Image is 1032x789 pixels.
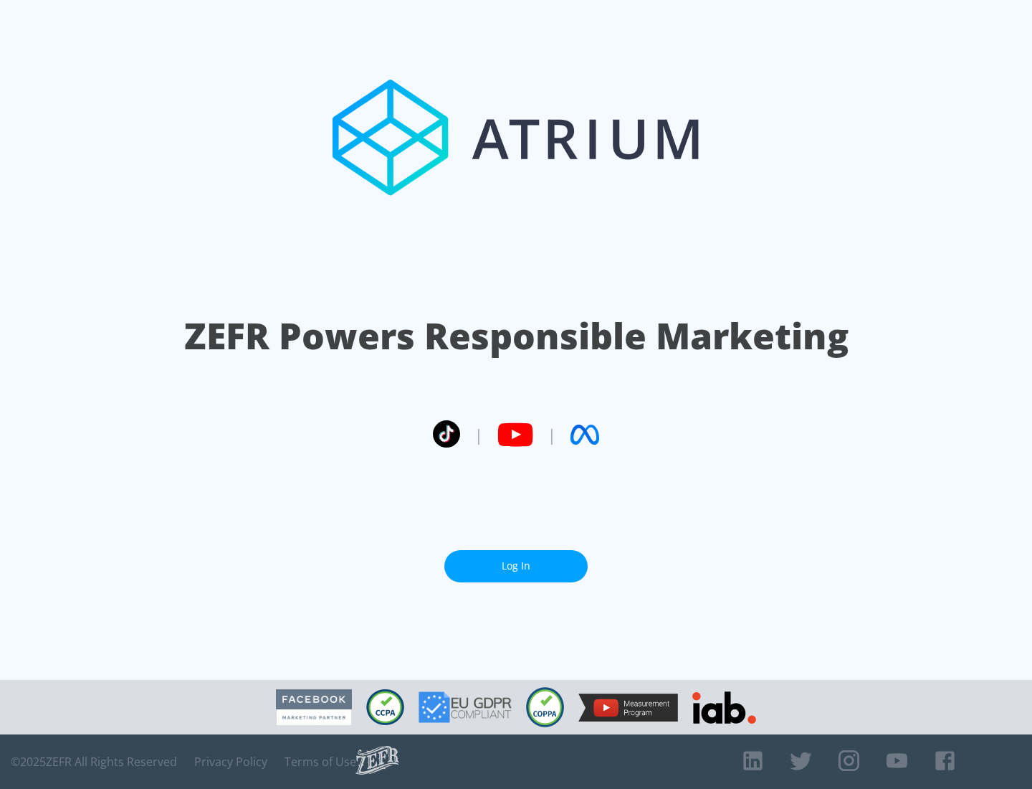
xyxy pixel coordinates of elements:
a: Privacy Policy [194,755,267,769]
a: Terms of Use [285,755,356,769]
h1: ZEFR Powers Responsible Marketing [184,311,849,361]
img: CCPA Compliant [366,689,404,725]
span: | [548,424,556,445]
img: YouTube Measurement Program [578,694,678,722]
img: IAB [692,691,756,724]
img: COPPA Compliant [526,687,564,727]
img: Facebook Marketing Partner [276,689,352,726]
a: Log In [444,550,588,582]
span: © 2025 ZEFR All Rights Reserved [11,755,177,769]
span: | [474,424,483,445]
img: GDPR Compliant [419,691,512,723]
